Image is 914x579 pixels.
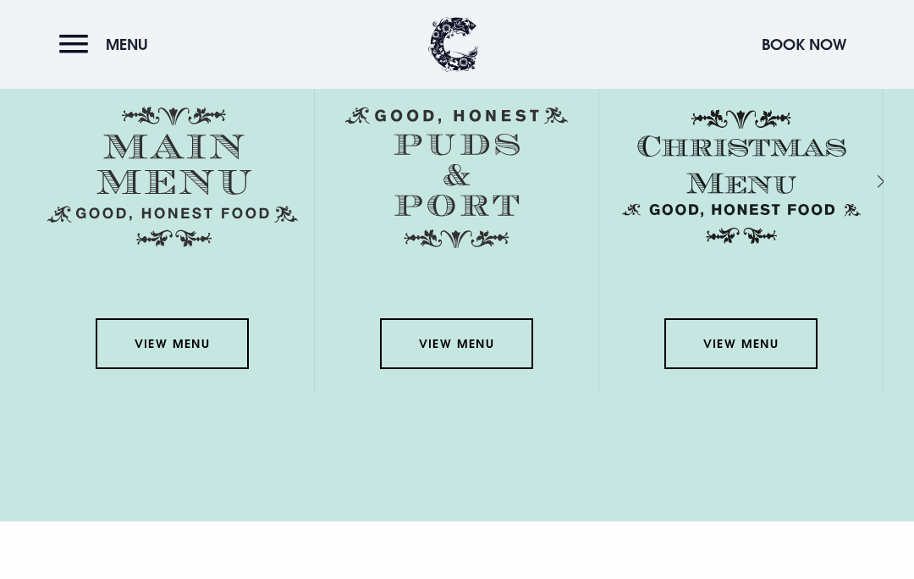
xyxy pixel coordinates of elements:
img: Menu puds and port [345,107,568,249]
a: View Menu [664,318,817,369]
button: Menu [59,26,157,63]
a: View Menu [96,318,248,369]
span: Menu [106,35,148,54]
div: Next slide [855,169,871,194]
button: Book Now [753,26,855,63]
img: Clandeboye Lodge [428,17,479,72]
img: Christmas Menu SVG [616,107,867,247]
a: View Menu [380,318,532,369]
img: Menu main menu [47,107,298,247]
